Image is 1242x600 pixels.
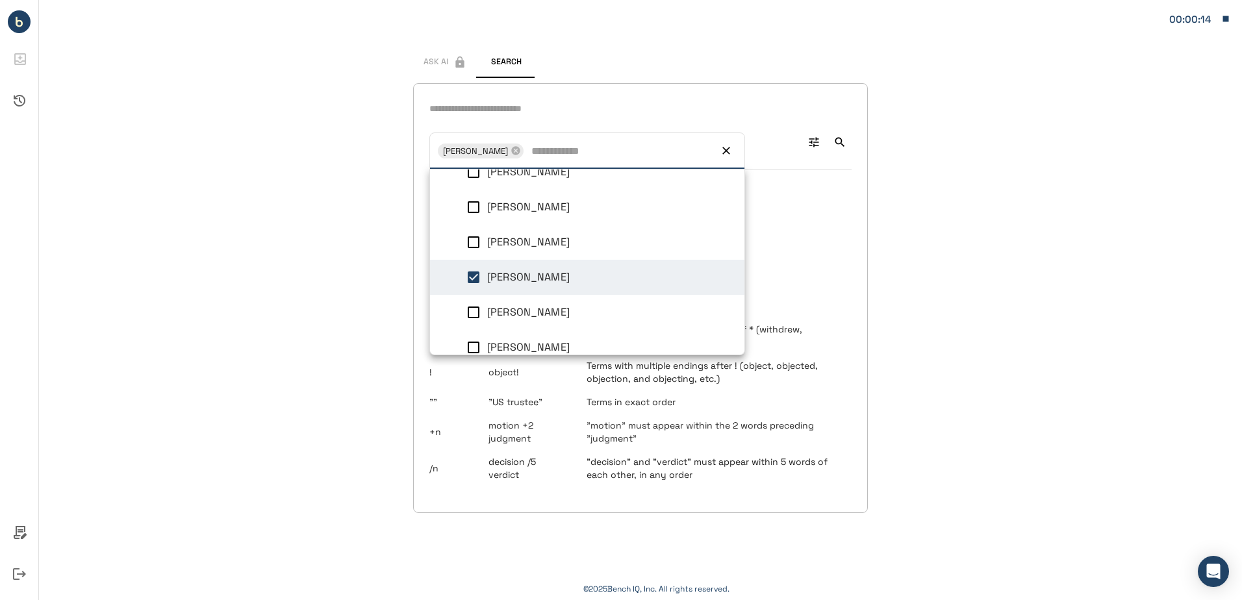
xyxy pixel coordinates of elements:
td: "" [429,390,478,414]
button: Matter: 126337.360686 [1163,5,1237,32]
span: Kevin Gross [487,270,570,284]
span: John T Dorsey [487,200,570,214]
span: [PERSON_NAME] [438,144,513,158]
button: Clear [717,142,735,160]
span: Craig T Goldblatt [487,235,570,249]
div: Open Intercom Messenger [1198,556,1229,587]
button: Search [477,47,535,78]
span: Thomas M Horan [487,305,570,319]
td: "decision" and "verdict" must appear within 5 words of each other, in any order [576,450,852,486]
td: object! [478,354,576,390]
div: Matter: 126337.360686 [1169,11,1215,28]
td: ! [429,354,478,390]
td: Terms in exact order [576,390,852,414]
span: This feature has been disabled by your account admin. [413,47,477,78]
button: Advanced Search [802,131,826,154]
td: Terms with multiple endings after ! (object, objected, objection, and objecting, etc.) [576,354,852,390]
td: decision /5 verdict [478,450,576,486]
div: [PERSON_NAME] [438,144,524,158]
td: "motion" must appear within the 2 words preceding "judgment" [576,414,852,450]
span: Ashely M Chan [487,165,570,179]
td: motion +2 judgment [478,414,576,450]
td: "US trustee" [478,390,576,414]
span: Karen B Owens [487,340,570,354]
button: Search [828,131,852,154]
td: +n [429,414,478,450]
td: /n [429,450,478,486]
